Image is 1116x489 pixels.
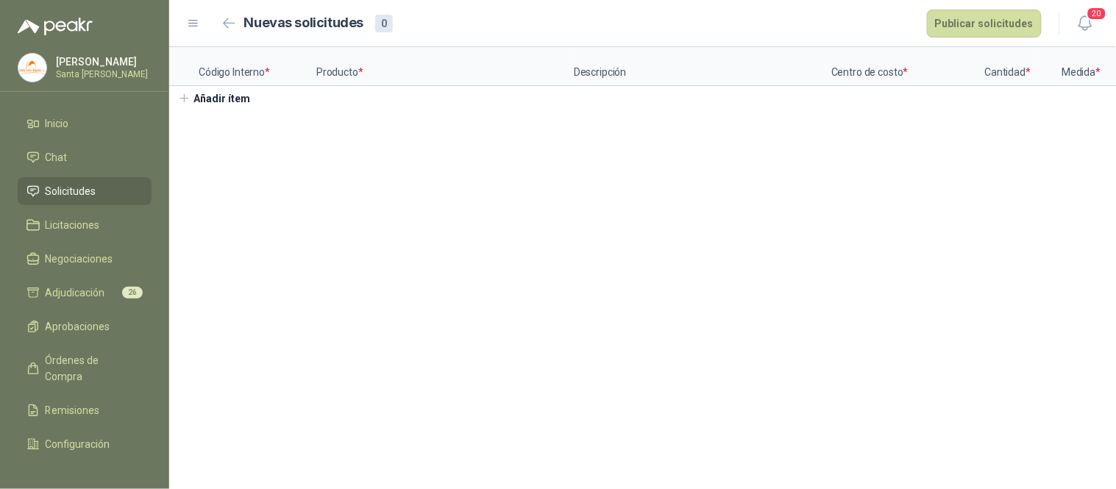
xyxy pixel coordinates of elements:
img: Logo peakr [18,18,93,35]
div: 0 [375,15,393,32]
span: Órdenes de Compra [46,352,138,385]
span: Inicio [46,115,69,132]
button: Publicar solicitudes [927,10,1042,38]
p: Santa [PERSON_NAME] [56,70,148,79]
p: Código Interno [199,47,316,86]
span: Configuración [46,436,110,452]
span: Negociaciones [46,251,113,267]
p: Descripción [574,47,831,86]
a: Solicitudes [18,177,152,205]
a: Adjudicación26 [18,279,152,307]
a: Remisiones [18,396,152,424]
a: Inicio [18,110,152,138]
span: Remisiones [46,402,100,418]
a: Aprobaciones [18,313,152,340]
span: Aprobaciones [46,318,110,335]
button: 20 [1072,10,1098,37]
span: 20 [1087,7,1107,21]
a: Negociaciones [18,245,152,273]
p: Centro de costo [831,47,978,86]
button: Añadir ítem [169,86,260,111]
a: Configuración [18,430,152,458]
span: Licitaciones [46,217,100,233]
p: Producto [316,47,574,86]
h2: Nuevas solicitudes [244,13,364,34]
img: Company Logo [18,54,46,82]
a: Licitaciones [18,211,152,239]
a: Chat [18,143,152,171]
span: Chat [46,149,68,165]
span: Solicitudes [46,183,96,199]
p: [PERSON_NAME] [56,57,148,67]
a: Órdenes de Compra [18,346,152,390]
span: 26 [122,287,143,299]
p: Cantidad [978,47,1037,86]
span: Adjudicación [46,285,105,301]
